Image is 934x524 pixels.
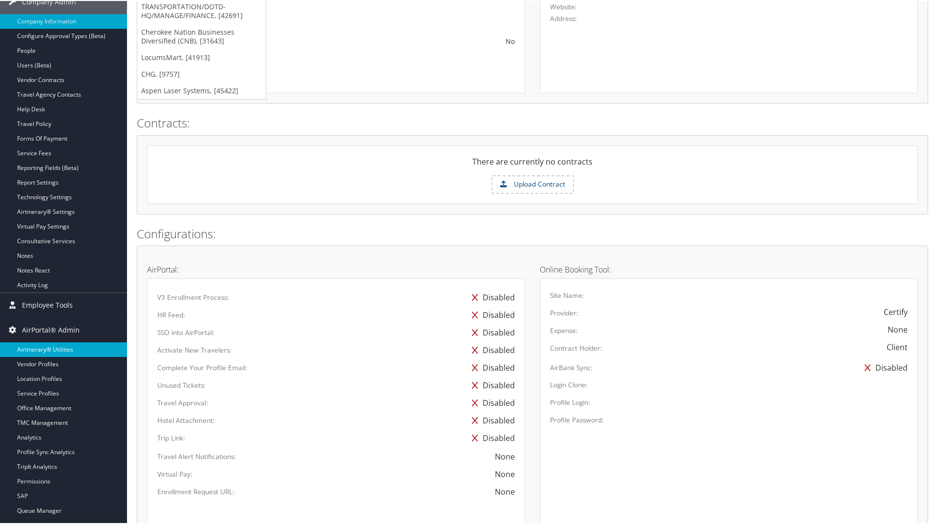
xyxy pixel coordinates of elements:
div: Disabled [467,288,515,305]
h4: AirPortal: [147,265,525,272]
label: Website: [550,1,577,11]
label: AirBank Sync: [550,362,593,372]
div: Disabled [467,393,515,411]
label: Address: [550,13,577,22]
label: V3 Enrollment Process: [157,292,229,301]
a: LocumsMart, [41913] [137,48,266,65]
label: Enrollment Request URL: [157,486,234,496]
label: Profile Password: [550,414,604,424]
div: No [281,35,515,45]
label: Complete Your Profile Email: [157,362,247,372]
label: Provider: [550,307,578,317]
h2: Configurations: [137,225,928,241]
div: None [495,450,515,461]
label: Upload Contract [492,175,573,192]
label: Hotel Attachment: [157,415,215,424]
div: Disabled [467,340,515,358]
label: Unused Tickets: [157,379,206,389]
label: Travel Approval: [157,397,208,407]
div: Disabled [467,358,515,376]
div: None [313,485,515,497]
div: There are currently no contracts [148,155,917,174]
a: Cherokee Nation Businesses Diversified (CNB), [31643] [137,23,266,48]
span: Employee Tools [22,292,73,316]
label: Contract Holder: [550,342,602,352]
label: Profile Login: [550,397,590,406]
h2: Contracts: [137,114,928,130]
label: Login Clone: [550,379,588,389]
label: SSO into AirPortal: [157,327,214,336]
div: Disabled [860,358,908,376]
label: Virtual Pay: [157,468,192,478]
div: Disabled [467,428,515,446]
label: Site Name: [550,290,584,299]
div: None [495,467,515,479]
label: Activate New Travelers: [157,344,232,354]
div: Certify [884,305,908,317]
a: CHG, [9757] [137,65,266,82]
label: Expense: [550,325,578,335]
span: AirPortal® Admin [22,317,80,341]
label: Travel Alert Notifications: [157,451,236,461]
label: HR Feed: [157,309,185,319]
div: Disabled [467,323,515,340]
div: Disabled [467,376,515,393]
h4: Online Booking Tool: [540,265,918,272]
div: Disabled [467,305,515,323]
div: Disabled [467,411,515,428]
div: None [888,323,908,335]
div: Client [887,340,908,352]
label: Trip Link: [157,432,185,442]
a: Aspen Laser Systems, [45422] [137,82,266,98]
